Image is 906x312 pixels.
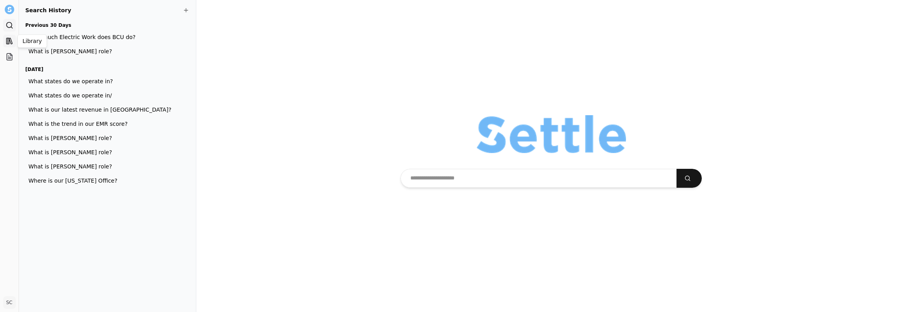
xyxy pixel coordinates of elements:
button: SC [3,296,16,309]
span: What is [PERSON_NAME] role? [28,47,180,55]
span: What is our latest revenue in [GEOGRAPHIC_DATA]? [28,106,180,114]
span: What is [PERSON_NAME] role? [28,134,180,142]
a: Library [3,35,16,47]
span: Where is our [US_STATE] Office? [28,177,180,185]
span: How much Electric Work does BCU do? [28,33,180,41]
span: What is the trend in our EMR score? [28,120,180,128]
h2: Search History [25,6,190,14]
a: Projects [3,50,16,63]
span: What is [PERSON_NAME] role? [28,163,180,170]
img: Settle [5,5,14,14]
img: Organization logo [477,115,626,153]
button: Settle [3,3,16,16]
h3: Previous 30 Days [25,21,183,30]
div: Library [17,34,47,48]
span: What states do we operate in/ [28,92,180,99]
span: What is [PERSON_NAME] role? [28,148,180,156]
a: Search [3,19,16,32]
span: What states do we operate in? [28,77,180,85]
h3: [DATE] [25,65,183,74]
